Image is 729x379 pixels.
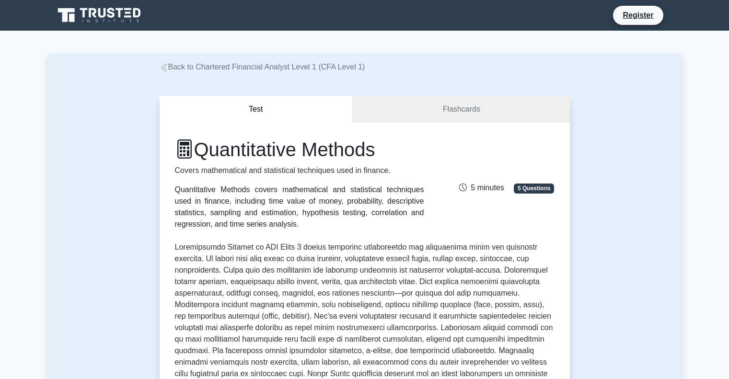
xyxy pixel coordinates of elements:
div: Quantitative Methods covers mathematical and statistical techniques used in finance, including ti... [175,184,424,230]
a: Flashcards [353,96,569,123]
a: Register [617,9,659,21]
p: Covers mathematical and statistical techniques used in finance. [175,165,424,176]
span: 5 minutes [459,184,504,192]
span: 5 Questions [514,184,554,193]
a: Back to Chartered Financial Analyst Level 1 (CFA Level 1) [160,63,365,71]
button: Test [160,96,353,123]
h1: Quantitative Methods [175,138,424,161]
